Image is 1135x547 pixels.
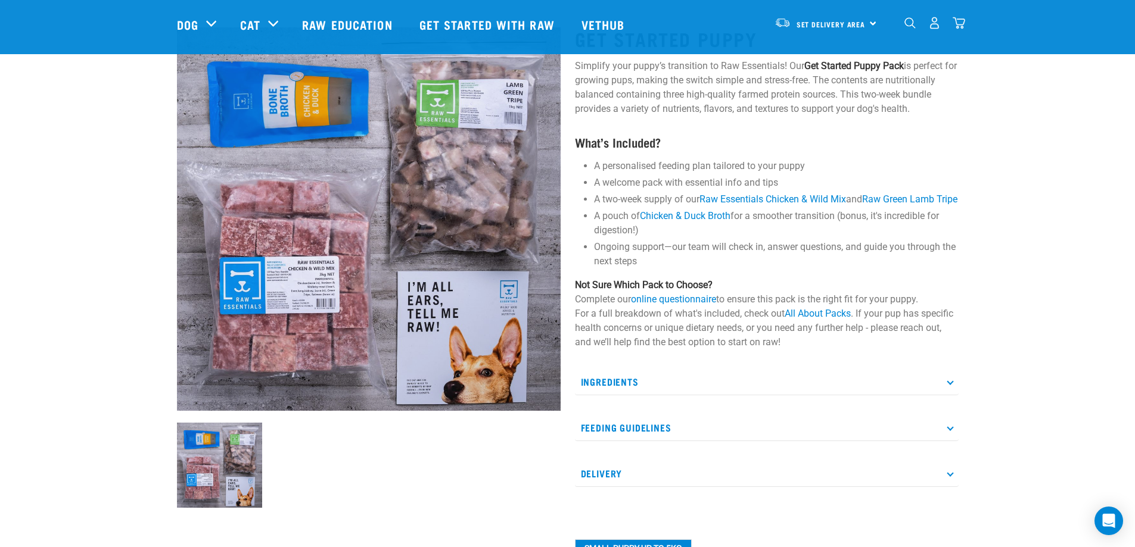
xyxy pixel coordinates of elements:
[953,17,965,29] img: home-icon@2x.png
[575,414,959,441] p: Feeding Guidelines
[640,210,730,221] a: Chicken & Duck Broth
[804,60,904,71] strong: Get Started Puppy Pack
[1094,507,1123,535] div: Open Intercom Messenger
[594,176,959,190] li: A welcome pack with essential info and tips
[177,15,198,33] a: Dog
[594,192,959,207] li: A two-week supply of our and
[575,460,959,487] p: Delivery
[594,240,959,268] li: Ongoing support—our team will check in, answer questions, and guide you through the next steps
[797,22,866,26] span: Set Delivery Area
[408,1,570,48] a: Get started with Raw
[904,17,916,29] img: home-icon-1@2x.png
[785,308,851,319] a: All About Packs
[862,193,957,205] a: Raw Green Lamb Tripe
[775,17,791,28] img: van-moving.png
[575,278,959,349] p: Complete our to ensure this pack is the right fit for your puppy. For a full breakdown of what's ...
[570,1,640,48] a: Vethub
[594,209,959,237] li: A pouch of for a smoother transition (bonus, it's incredible for digestion!)
[177,423,262,508] img: NPS Puppy Update
[631,293,716,305] a: online questionnaire
[594,159,959,173] li: A personalised feeding plan tailored to your puppy
[699,193,846,205] a: Raw Essentials Chicken & Wild Mix
[575,139,661,145] strong: What’s Included?
[575,368,959,395] p: Ingredients
[240,15,260,33] a: Cat
[928,17,941,29] img: user.png
[575,279,713,290] strong: Not Sure Which Pack to Choose?
[177,27,561,411] img: NPS Puppy Update
[575,59,959,116] p: Simplify your puppy’s transition to Raw Essentials! Our is perfect for growing pups, making the s...
[290,1,407,48] a: Raw Education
